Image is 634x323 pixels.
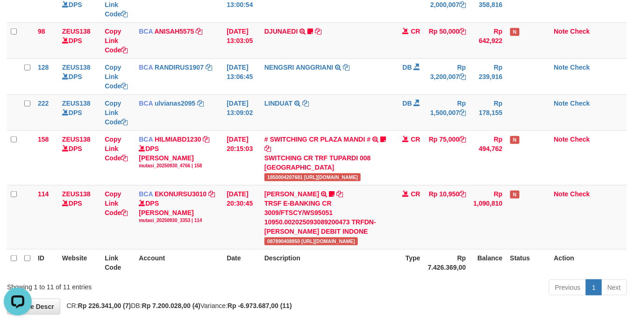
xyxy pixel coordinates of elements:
span: CR [411,28,420,35]
a: Note [554,28,569,35]
td: Rp 239,916 [470,58,506,94]
a: ZEUS138 [62,64,91,71]
th: Date [223,249,261,276]
div: SWITCHING CR TRF TUPARDI 008 [GEOGRAPHIC_DATA] [264,153,388,172]
td: [DATE] 13:09:02 [223,94,261,130]
a: Note [554,64,569,71]
a: NENGSRI ANGGRIANI [264,64,333,71]
a: 1 [586,280,602,295]
td: Rp 494,762 [470,130,506,185]
div: TRSF E-BANKING CR 3009/FTSCY/WS95051 10950.002025093089200473 TRFDN-[PERSON_NAME] DEBIT INDONE [264,199,388,236]
a: ZEUS138 [62,100,91,107]
a: ANISAH5575 [155,28,194,35]
a: Copy Link Code [105,136,128,162]
td: DPS [58,130,101,185]
th: Rp 7.426.369,00 [424,249,470,276]
a: [PERSON_NAME] [264,190,319,198]
a: Copy DJUNAEDI to clipboard [315,28,321,35]
a: Note [554,190,569,198]
span: Has Note [510,136,520,144]
td: Rp 50,000 [424,22,470,58]
span: BCA [139,190,153,198]
a: Copy Rp 3,200,007 to clipboard [459,73,466,80]
td: [DATE] 20:30:45 [223,185,261,249]
a: Check [570,100,590,107]
td: Rp 75,000 [424,130,470,185]
span: Has Note [510,28,520,36]
td: Rp 642,922 [470,22,506,58]
td: [DATE] 13:06:45 [223,58,261,94]
th: Balance [470,249,506,276]
th: ID [34,249,58,276]
span: CR [411,190,420,198]
th: Type [392,249,424,276]
td: DPS [58,58,101,94]
a: Copy Link Code [105,28,128,54]
a: ZEUS138 [62,190,91,198]
strong: Rp 226.341,00 (7) [78,302,131,309]
a: Copy Rp 75,000 to clipboard [459,136,466,143]
a: Copy Link Code [105,190,128,216]
a: Copy Rp 10,950 to clipboard [459,190,466,198]
a: Copy HILMIABD1230 to clipboard [203,136,210,143]
a: ZEUS138 [62,28,91,35]
span: 222 [38,100,49,107]
strong: Rp -6.973.687,00 (11) [228,302,292,309]
div: DPS [PERSON_NAME] [139,199,219,224]
td: Rp 10,950 [424,185,470,249]
a: ulvianas2095 [155,100,195,107]
span: 114 [38,190,49,198]
span: 087890408950 [URL][DOMAIN_NAME] [264,237,358,245]
span: DB [403,64,412,71]
a: Copy Rp 2,000,007 to clipboard [459,1,466,8]
a: Copy Rp 50,000 to clipboard [459,28,466,35]
a: RANDIRUS1907 [155,64,204,71]
span: CR: DB: Variance: [62,302,292,309]
div: DPS [PERSON_NAME] [139,144,219,169]
a: Check [570,136,590,143]
a: EKONURSU3010 [155,190,207,198]
a: Check [570,64,590,71]
td: Rp 1,090,810 [470,185,506,249]
td: [DATE] 20:15:03 [223,130,261,185]
td: [DATE] 13:03:05 [223,22,261,58]
td: DPS [58,22,101,58]
span: BCA [139,136,153,143]
a: Copy Rp 1,500,007 to clipboard [459,109,466,116]
span: BCA [139,28,153,35]
td: Rp 3,200,007 [424,58,470,94]
td: DPS [58,94,101,130]
div: mutasi_20250930_4766 | 158 [139,163,219,169]
a: Note [554,100,569,107]
a: Copy ANISAH5575 to clipboard [196,28,202,35]
span: CR [411,136,420,143]
a: Copy # SWITCHING CR PLAZA MANDI # to clipboard [264,145,271,152]
span: 128 [38,64,49,71]
td: DPS [58,185,101,249]
a: Check [570,190,590,198]
span: DB [403,100,412,107]
a: DJUNAEDI [264,28,298,35]
a: Check [570,28,590,35]
a: LINDUAT [264,100,292,107]
th: Status [506,249,550,276]
a: HILMIABD1230 [155,136,201,143]
div: mutasi_20250930_3353 | 114 [139,217,219,224]
a: Copy Link Code [105,100,128,126]
a: Copy EKONURSU3010 to clipboard [208,190,215,198]
a: Note [554,136,569,143]
a: ZEUS138 [62,136,91,143]
th: Description [261,249,392,276]
div: Showing 1 to 11 of 11 entries [7,279,257,292]
a: Copy Link Code [105,64,128,90]
th: Website [58,249,101,276]
a: Next [601,280,627,295]
a: Previous [549,280,586,295]
span: 1850004207681 [URL][DOMAIN_NAME] [264,173,361,181]
a: Copy RANDIRUS1907 to clipboard [206,64,212,71]
th: Link Code [101,249,135,276]
a: Copy ulvianas2095 to clipboard [197,100,204,107]
a: Copy LINDUAT to clipboard [302,100,309,107]
td: Rp 178,155 [470,94,506,130]
button: Open LiveChat chat widget [4,4,32,32]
